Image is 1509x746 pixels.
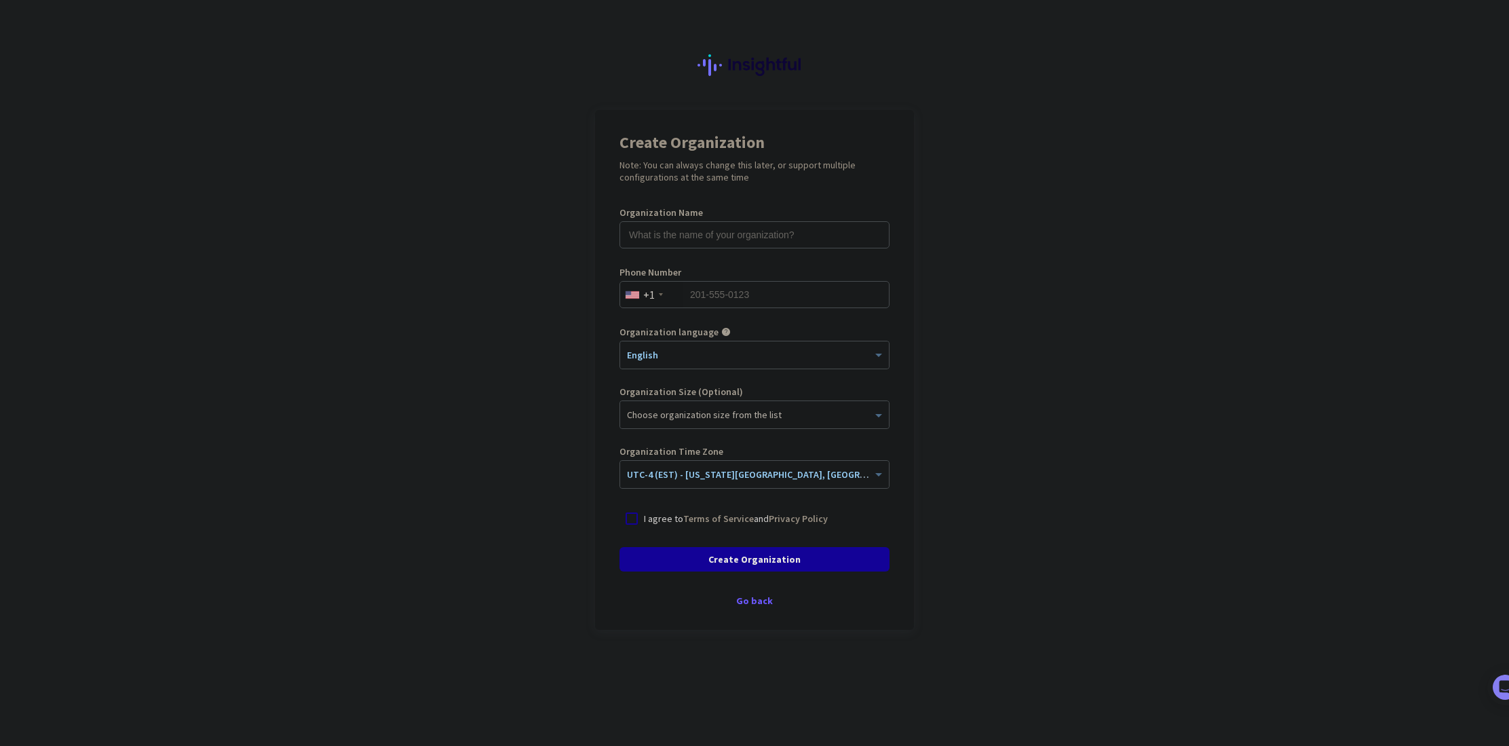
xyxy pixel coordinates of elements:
[683,512,754,525] a: Terms of Service
[619,547,890,572] button: Create Organization
[619,159,890,183] h2: Note: You can always change this later, or support multiple configurations at the same time
[619,596,890,605] div: Go back
[644,512,828,525] p: I agree to and
[619,134,890,151] h1: Create Organization
[619,221,890,248] input: What is the name of your organization?
[619,281,890,308] input: 201-555-0123
[619,267,890,277] label: Phone Number
[619,387,890,396] label: Organization Size (Optional)
[698,54,811,76] img: Insightful
[619,208,890,217] label: Organization Name
[708,553,801,566] span: Create Organization
[643,288,655,301] div: +1
[619,447,890,456] label: Organization Time Zone
[769,512,828,525] a: Privacy Policy
[721,327,731,337] i: help
[619,327,719,337] label: Organization language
